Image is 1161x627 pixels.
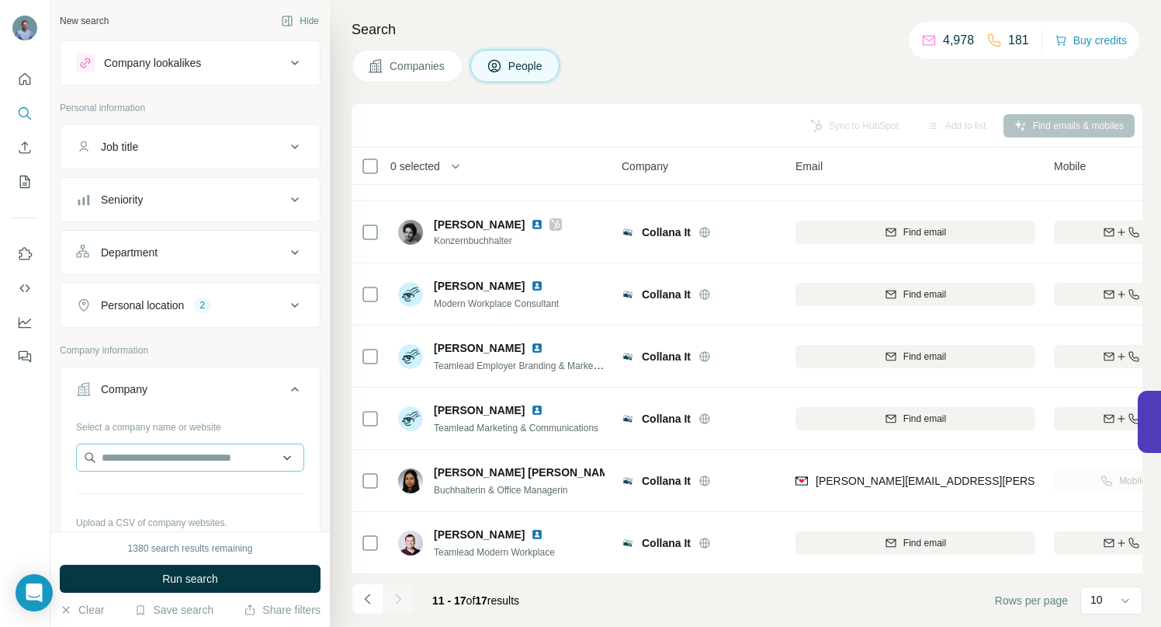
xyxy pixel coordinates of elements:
span: Mobile [1054,158,1086,174]
p: Your list is private and won't be saved or shared. [76,530,304,544]
span: Find email [903,225,946,239]
span: Companies [390,58,446,74]
img: LinkedIn logo [531,280,543,292]
img: Logo of Collana It [622,537,634,549]
div: Department [101,245,158,260]
img: Avatar [398,469,423,493]
span: Run search [162,571,218,587]
button: Save search [134,602,213,618]
button: Buy credits [1055,30,1127,51]
span: [PERSON_NAME] [434,402,525,418]
img: Avatar [398,220,423,245]
button: Personal location2 [61,287,320,324]
span: Collana It [642,473,691,489]
img: Logo of Collana It [622,350,634,363]
button: Run search [60,565,321,593]
img: LinkedIn logo [531,218,543,231]
button: Seniority [61,181,320,218]
div: Seniority [101,192,143,207]
div: Company [101,381,147,397]
div: Job title [101,139,138,155]
button: Dashboard [12,308,37,336]
div: Open Intercom Messenger [16,574,53,611]
h4: Search [352,19,1142,40]
p: Personal information [60,101,321,115]
img: Avatar [398,344,423,369]
button: Find email [795,283,1035,306]
div: Company lookalikes [104,55,201,71]
span: [PERSON_NAME] [PERSON_NAME] [434,465,619,480]
span: Teamlead Marketing & Communications [434,423,598,434]
img: Avatar [12,16,37,40]
span: [PERSON_NAME] [434,217,525,232]
button: Department [61,234,320,271]
span: Teamlead Modern Workplace [434,547,555,558]
span: Email [795,158,823,174]
span: Collana It [642,535,691,551]
span: of [466,594,476,607]
span: Find email [903,536,946,550]
img: LinkedIn logo [531,528,543,541]
span: Collana It [642,225,691,240]
button: Enrich CSV [12,134,37,162]
span: [PERSON_NAME] [434,278,525,294]
span: 17 [475,594,487,607]
span: Company [622,158,668,174]
p: Upload a CSV of company websites. [76,516,304,530]
p: Company information [60,343,321,357]
div: New search [60,14,109,28]
button: Find email [795,221,1035,244]
button: Company [61,371,320,414]
button: Find email [795,531,1035,555]
img: provider findymail logo [795,473,808,489]
div: 1380 search results remaining [128,542,253,556]
span: Teamlead Employer Branding & Marketing [434,359,608,371]
button: Find email [795,407,1035,430]
span: Rows per page [995,593,1068,608]
button: Company lookalikes [61,44,320,82]
img: Logo of Collana It [622,288,634,301]
button: Search [12,99,37,127]
button: Hide [270,9,330,33]
span: [PERSON_NAME] [434,527,525,542]
span: Collana It [642,349,691,364]
span: Konzernbuchhalter [434,234,562,248]
span: Collana It [642,287,691,302]
div: Select a company name or website [76,414,304,434]
p: 181 [1008,31,1029,50]
span: Find email [903,287,946,301]
span: [PERSON_NAME] [434,340,525,356]
p: 10 [1090,592,1103,608]
img: LinkedIn logo [531,342,543,354]
img: Avatar [398,406,423,431]
button: My lists [12,168,37,196]
img: Logo of Collana It [622,413,634,425]
div: Personal location [101,298,184,313]
span: 11 - 17 [432,594,466,607]
span: Find email [903,412,946,426]
img: Avatar [398,531,423,556]
span: 0 selected [390,158,440,174]
img: LinkedIn logo [531,404,543,416]
p: 4,978 [943,31,974,50]
span: Modern Workplace Consultant [434,298,559,309]
button: Find email [795,345,1035,368]
button: Clear [60,602,104,618]
img: Logo of Collana It [622,226,634,239]
button: Feedback [12,343,37,371]
img: Logo of Collana It [622,475,634,487]
div: 2 [193,298,211,312]
button: Share filters [244,602,321,618]
span: People [508,58,544,74]
span: Collana It [642,411,691,427]
button: Quick start [12,65,37,93]
span: Buchhalterin & Office Managerin [434,485,568,496]
span: Find email [903,350,946,364]
button: Job title [61,128,320,165]
button: Use Surfe API [12,274,37,302]
button: Use Surfe on LinkedIn [12,240,37,268]
button: Navigate to previous page [352,583,383,615]
span: results [432,594,519,607]
img: Avatar [398,282,423,307]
